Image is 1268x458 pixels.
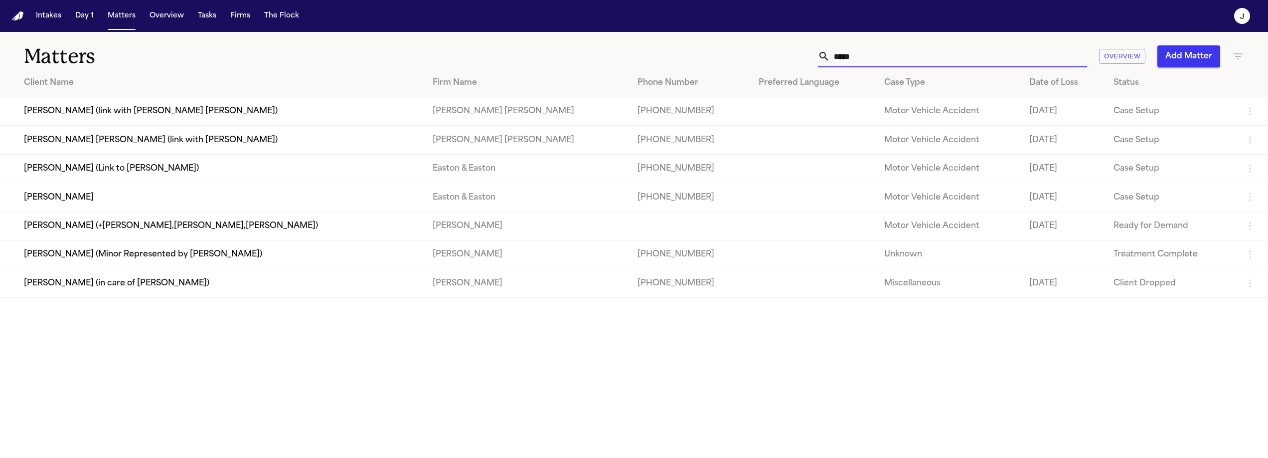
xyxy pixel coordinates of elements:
td: [PHONE_NUMBER] [630,154,750,183]
td: [PHONE_NUMBER] [630,240,750,269]
td: Motor Vehicle Accident [876,212,1021,240]
td: Motor Vehicle Accident [876,97,1021,126]
td: [DATE] [1021,97,1106,126]
button: Matters [104,7,140,25]
td: Case Setup [1106,126,1236,154]
td: [PERSON_NAME] [425,240,630,269]
button: Overview [146,7,188,25]
button: Tasks [194,7,220,25]
div: Firm Name [433,77,622,89]
td: Easton & Easton [425,183,630,212]
td: [PHONE_NUMBER] [630,269,750,297]
td: [PHONE_NUMBER] [630,126,750,154]
td: [DATE] [1021,154,1106,183]
td: [PERSON_NAME] [PERSON_NAME] [425,126,630,154]
button: Firms [226,7,254,25]
td: Case Setup [1106,97,1236,126]
h1: Matters [24,44,392,69]
td: [PERSON_NAME] [425,269,630,297]
td: [DATE] [1021,183,1106,212]
td: Case Setup [1106,154,1236,183]
td: Client Dropped [1106,269,1236,297]
button: The Flock [260,7,303,25]
div: Case Type [884,77,1013,89]
td: [PHONE_NUMBER] [630,183,750,212]
td: Easton & Easton [425,154,630,183]
td: [DATE] [1021,126,1106,154]
td: Case Setup [1106,183,1236,212]
td: [PHONE_NUMBER] [630,97,750,126]
div: Date of Loss [1029,77,1098,89]
td: Unknown [876,240,1021,269]
div: Client Name [24,77,417,89]
img: Finch Logo [12,11,24,21]
td: Ready for Demand [1106,212,1236,240]
button: Day 1 [71,7,98,25]
td: [PERSON_NAME] [PERSON_NAME] [425,97,630,126]
td: Miscellaneous [876,269,1021,297]
td: [DATE] [1021,269,1106,297]
button: Add Matter [1157,45,1220,67]
td: Treatment Complete [1106,240,1236,269]
div: Status [1113,77,1228,89]
div: Preferred Language [759,77,869,89]
td: [DATE] [1021,212,1106,240]
button: Intakes [32,7,65,25]
div: Phone Number [637,77,742,89]
button: Overview [1099,49,1145,64]
td: [PERSON_NAME] [425,212,630,240]
td: Motor Vehicle Accident [876,183,1021,212]
a: Home [12,11,24,21]
td: Motor Vehicle Accident [876,154,1021,183]
td: Motor Vehicle Accident [876,126,1021,154]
